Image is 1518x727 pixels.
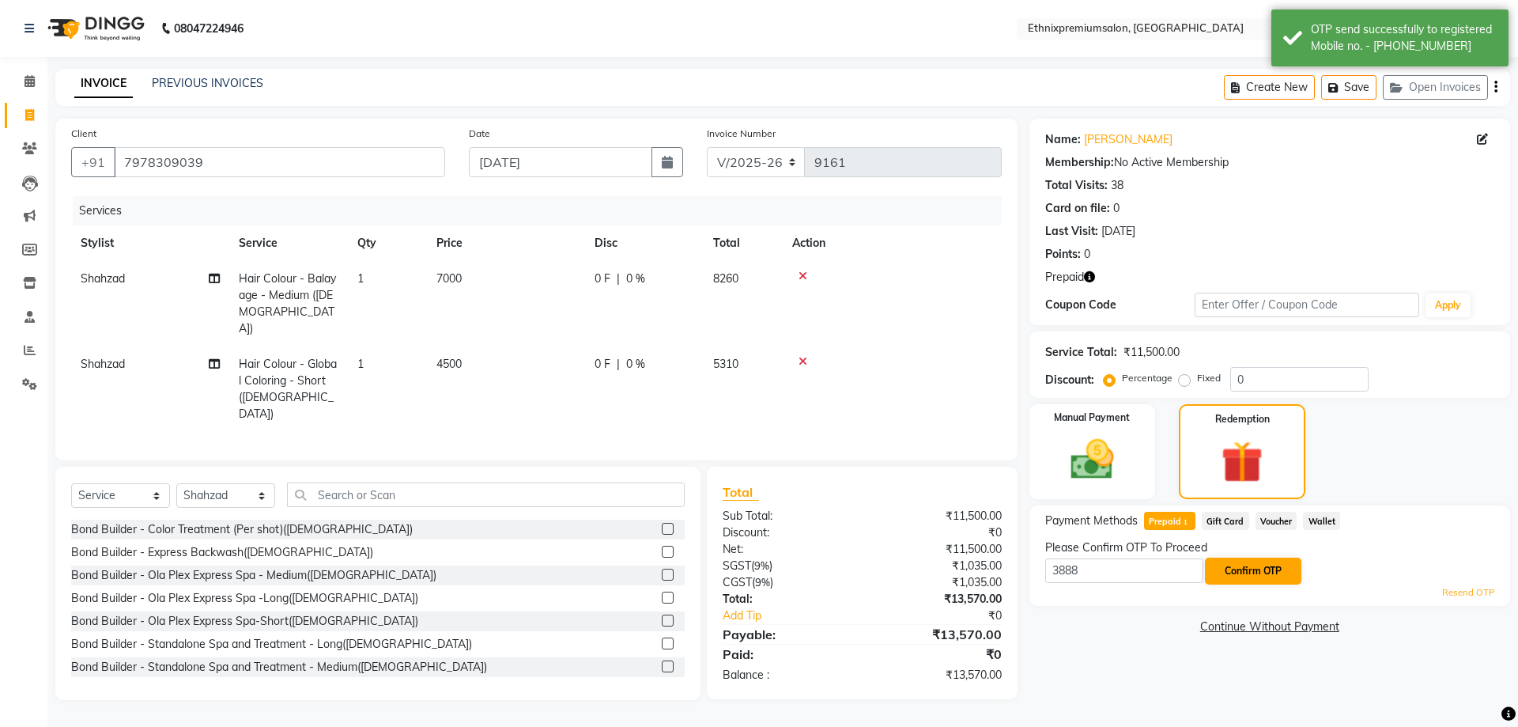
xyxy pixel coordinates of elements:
[711,508,862,524] div: Sub Total:
[862,645,1013,664] div: ₹0
[1122,371,1172,385] label: Percentage
[1045,154,1114,171] div: Membership:
[713,271,738,286] span: 8260
[1202,512,1249,530] span: Gift Card
[1057,434,1128,485] img: _cash.svg
[73,196,1014,225] div: Services
[585,225,704,261] th: Disc
[1084,131,1172,148] a: [PERSON_NAME]
[1144,512,1195,530] span: Prepaid
[239,357,337,421] span: Hair Colour - Global Coloring - Short([DEMOGRAPHIC_DATA])
[71,147,115,177] button: +91
[81,271,125,286] span: Shahzad
[711,625,862,644] div: Payable:
[1205,558,1301,585] button: Confirm OTP
[348,225,427,261] th: Qty
[114,147,445,177] input: Search by Name/Mobile/Email/Code
[723,559,751,573] span: SGST
[711,645,862,664] div: Paid:
[711,558,862,574] div: ( )
[711,667,862,683] div: Balance :
[427,225,585,261] th: Price
[1045,513,1138,529] span: Payment Methods
[239,271,336,335] span: Hair Colour - Balayage - Medium ([DEMOGRAPHIC_DATA])
[862,625,1013,644] div: ₹13,570.00
[436,357,462,371] span: 4500
[40,6,149,51] img: logo
[862,524,1013,541] div: ₹0
[755,576,770,589] span: 9%
[71,225,229,261] th: Stylist
[1181,518,1190,528] span: 1
[1033,619,1507,635] a: Continue Without Payment
[229,225,348,261] th: Service
[1045,559,1203,583] input: Enter OTP
[723,575,752,589] span: CGST
[71,590,418,607] div: Bond Builder - Ola Plex Express Spa -Long([DEMOGRAPHIC_DATA])
[1045,131,1081,148] div: Name:
[783,225,1002,261] th: Action
[723,484,759,501] span: Total
[862,591,1013,608] div: ₹13,570.00
[71,521,413,538] div: Bond Builder - Color Treatment (Per shot)([DEMOGRAPHIC_DATA])
[595,271,610,287] span: 0 F
[626,356,645,373] span: 0 %
[1045,297,1195,313] div: Coupon Code
[357,357,364,371] span: 1
[887,608,1013,624] div: ₹0
[707,127,776,141] label: Invoice Number
[1045,344,1117,361] div: Service Total:
[1195,293,1419,317] input: Enter Offer / Coupon Code
[595,356,610,373] span: 0 F
[1084,246,1090,263] div: 0
[71,636,472,653] div: Bond Builder - Standalone Spa and Treatment - Long([DEMOGRAPHIC_DATA])
[1311,21,1497,55] div: OTP send successfully to registered Mobile no. - 917978309039
[1045,223,1098,240] div: Last Visit:
[71,567,436,584] div: Bond Builder - Ola Plex Express Spa - Medium([DEMOGRAPHIC_DATA])
[1256,512,1297,530] span: Voucher
[469,127,490,141] label: Date
[1442,586,1494,600] a: Resend OTP
[1208,436,1277,488] img: _gift.svg
[1045,269,1084,286] span: Prepaid
[1045,246,1081,263] div: Points:
[1321,75,1376,100] button: Save
[174,6,244,51] b: 08047224946
[862,574,1013,591] div: ₹1,035.00
[711,524,862,541] div: Discount:
[711,608,887,624] a: Add Tip
[862,558,1013,574] div: ₹1,035.00
[1113,200,1120,217] div: 0
[1425,293,1471,317] button: Apply
[1054,411,1130,425] label: Manual Payment
[704,225,783,261] th: Total
[1045,177,1108,194] div: Total Visits:
[1303,512,1340,530] span: Wallet
[754,559,769,572] span: 9%
[71,544,373,561] div: Bond Builder - Express Backwash([DEMOGRAPHIC_DATA])
[436,271,462,286] span: 7000
[357,271,364,286] span: 1
[711,574,862,591] div: ( )
[81,357,125,371] span: Shahzad
[1383,75,1488,100] button: Open Invoices
[1101,223,1135,240] div: [DATE]
[1111,177,1123,194] div: 38
[1197,371,1221,385] label: Fixed
[1045,372,1094,388] div: Discount:
[1045,540,1494,556] div: Please Confirm OTP To Proceed
[862,541,1013,558] div: ₹11,500.00
[1215,412,1270,426] label: Redemption
[711,591,862,608] div: Total:
[71,613,418,630] div: Bond Builder - Ola Plex Express Spa-Short([DEMOGRAPHIC_DATA])
[617,356,620,373] span: |
[1045,200,1110,217] div: Card on file:
[74,70,133,98] a: INVOICE
[71,659,487,676] div: Bond Builder - Standalone Spa and Treatment - Medium([DEMOGRAPHIC_DATA])
[1045,154,1494,171] div: No Active Membership
[711,541,862,558] div: Net:
[71,127,96,141] label: Client
[862,667,1013,683] div: ₹13,570.00
[1123,344,1180,361] div: ₹11,500.00
[713,357,738,371] span: 5310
